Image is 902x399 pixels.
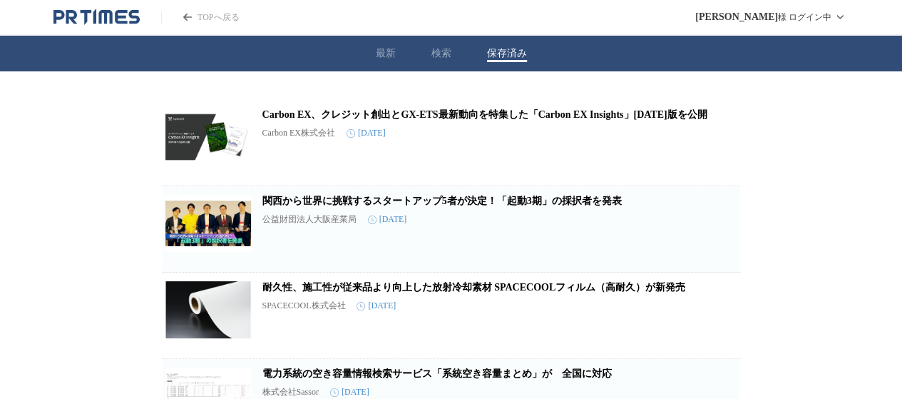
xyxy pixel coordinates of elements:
[262,109,707,120] a: Carbon EX、クレジット創出とGX-ETS最新動向を特集した「Carbon EX Insights」[DATE]版を公開
[262,213,357,226] p: 公益財団法人大阪産業局
[262,368,612,379] a: 電力系統の空き容量情報検索サービス「系統空き容量まとめ」が 全国に対応
[357,300,396,311] time: [DATE]
[431,47,451,60] button: 検索
[161,11,239,24] a: PR TIMESのトップページはこちら
[262,386,319,398] p: 株式会社Sassor
[330,387,369,398] time: [DATE]
[165,108,251,166] img: Carbon EX、クレジット創出とGX-ETS最新動向を特集した「Carbon EX Insights」2025年7月版を公開
[262,196,622,206] a: 関西から世界に挑戦するスタートアップ5者が決定！「起動3期」の採択者を発表
[262,127,335,139] p: Carbon EX株式会社
[165,281,251,338] img: 耐久性、施工性が従来品より向上した放射冷却素材 SPACECOOLフィルム（高耐久）が新発売
[53,9,140,26] a: PR TIMESのトップページはこちら
[368,214,407,225] time: [DATE]
[347,128,386,138] time: [DATE]
[165,195,251,252] img: 関西から世界に挑戦するスタートアップ5者が決定！「起動3期」の採択者を発表
[695,11,778,23] span: [PERSON_NAME]
[262,282,686,293] a: 耐久性、施工性が従来品より向上した放射冷却素材 SPACECOOLフィルム（高耐久）が新発売
[487,47,527,60] button: 保存済み
[262,300,346,312] p: SPACECOOL株式会社
[376,47,396,60] button: 最新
